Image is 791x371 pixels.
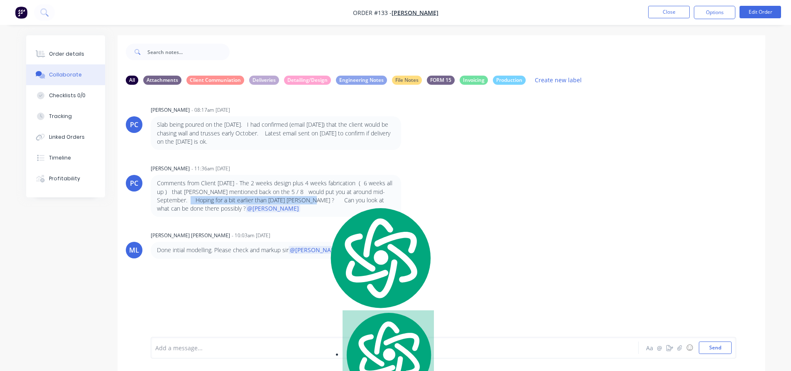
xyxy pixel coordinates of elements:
[49,113,72,120] div: Tracking
[49,133,85,141] div: Linked Orders
[191,165,230,172] div: - 11:36am [DATE]
[151,165,190,172] div: [PERSON_NAME]
[143,76,181,85] div: Attachments
[326,205,434,310] img: logo.svg
[186,76,244,85] div: Client Communiation
[460,76,488,85] div: Invoicing
[655,343,665,353] button: @
[26,64,105,85] button: Collaborate
[353,9,392,17] span: Order #133 -
[740,6,781,18] button: Edit Order
[284,76,331,85] div: Detailing/Design
[694,6,735,19] button: Options
[232,232,270,239] div: - 10:03am [DATE]
[249,76,279,85] div: Deliveries
[392,9,438,17] a: [PERSON_NAME]
[531,74,586,86] button: Create new label
[126,76,138,85] div: All
[493,76,526,85] div: Production
[648,6,690,18] button: Close
[147,44,230,60] input: Search notes...
[49,175,80,182] div: Profitability
[129,245,139,255] div: ML
[699,342,732,354] button: Send
[427,76,455,85] div: FORM 15
[26,127,105,147] button: Linked Orders
[151,232,230,239] div: [PERSON_NAME] [PERSON_NAME]
[645,343,655,353] button: Aa
[289,246,343,254] span: @[PERSON_NAME]
[157,246,364,254] p: Done intial modelling. Please check and markup sir . Thanks
[151,106,190,114] div: [PERSON_NAME]
[26,106,105,127] button: Tracking
[336,76,387,85] div: Engineering Notes
[26,44,105,64] button: Order details
[49,50,84,58] div: Order details
[26,85,105,106] button: Checklists 0/0
[15,6,27,19] img: Factory
[157,120,395,146] p: Slab being poured on the [DATE]. I had confirmed (email [DATE]) that the client would be chasing ...
[49,154,71,162] div: Timeline
[685,343,695,353] button: ☺
[26,168,105,189] button: Profitability
[392,76,422,85] div: File Notes
[191,106,230,114] div: - 08:17am [DATE]
[246,204,300,212] span: @[PERSON_NAME]
[49,71,82,79] div: Collaborate
[49,92,86,99] div: Checklists 0/0
[157,179,395,213] p: Comments from Client [DATE] - The 2 weeks design plus 4 weeks fabrication ( 6 weeks all up ) that...
[26,147,105,168] button: Timeline
[130,120,138,130] div: PC
[130,178,138,188] div: PC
